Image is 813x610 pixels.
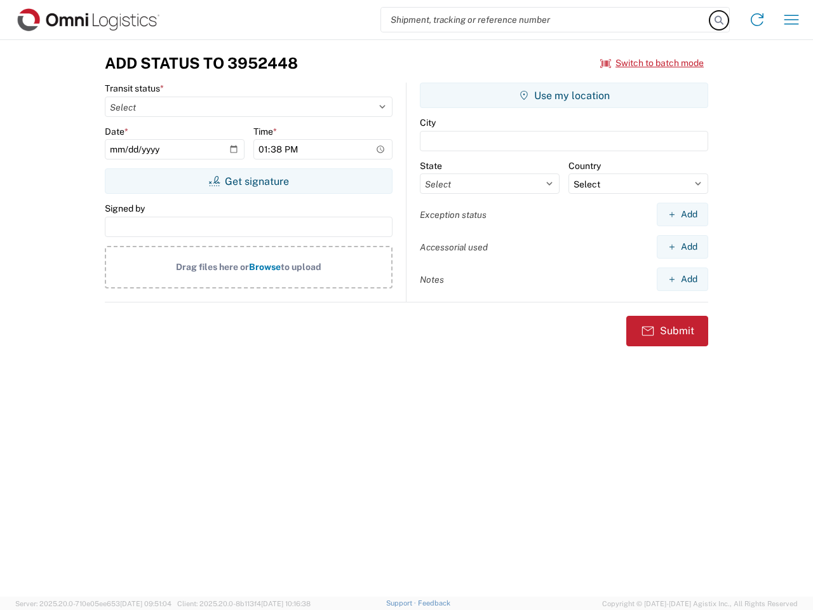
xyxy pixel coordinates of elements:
[420,274,444,285] label: Notes
[120,600,171,607] span: [DATE] 09:51:04
[15,600,171,607] span: Server: 2025.20.0-710e05ee653
[602,598,798,609] span: Copyright © [DATE]-[DATE] Agistix Inc., All Rights Reserved
[568,160,601,172] label: Country
[177,600,311,607] span: Client: 2025.20.0-8b113f4
[600,53,704,74] button: Switch to batch mode
[176,262,249,272] span: Drag files here or
[105,54,298,72] h3: Add Status to 3952448
[253,126,277,137] label: Time
[657,203,708,226] button: Add
[105,126,128,137] label: Date
[105,168,393,194] button: Get signature
[420,160,442,172] label: State
[420,117,436,128] label: City
[657,268,708,291] button: Add
[420,209,487,220] label: Exception status
[386,599,418,607] a: Support
[657,235,708,259] button: Add
[105,83,164,94] label: Transit status
[105,203,145,214] label: Signed by
[420,83,708,108] button: Use my location
[418,599,450,607] a: Feedback
[626,316,708,346] button: Submit
[281,262,321,272] span: to upload
[420,241,488,253] label: Accessorial used
[261,600,311,607] span: [DATE] 10:16:38
[249,262,281,272] span: Browse
[381,8,710,32] input: Shipment, tracking or reference number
